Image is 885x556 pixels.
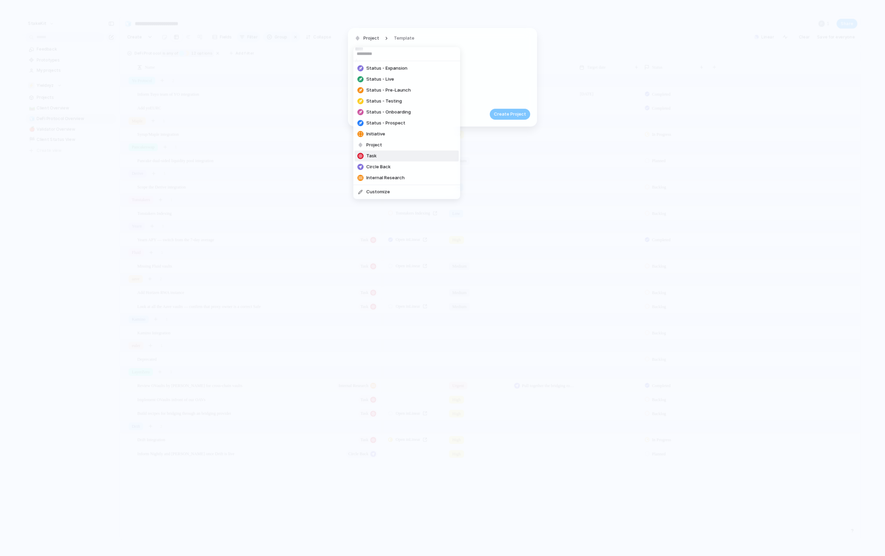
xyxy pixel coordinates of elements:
[366,175,405,181] span: Internal Research
[366,189,390,195] span: Customize
[366,76,394,83] span: Status - Live
[366,142,382,149] span: Project
[366,98,402,105] span: Status - Testing
[366,164,391,170] span: Circle Back
[366,87,411,94] span: Status - Pre-Launch
[366,109,411,116] span: Status - Onboarding
[366,120,406,127] span: Status - Prospect
[366,65,408,72] span: Status - Expansion
[366,153,377,160] span: Task
[366,131,385,138] span: Initiative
